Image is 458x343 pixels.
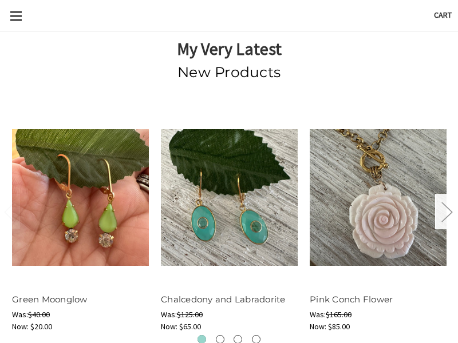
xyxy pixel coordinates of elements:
[435,194,458,229] button: Next
[10,15,22,17] span: Toggle menu
[328,321,350,332] span: $85.00
[161,129,298,266] img: Chalcedony and Labradorite
[12,309,149,321] div: Was:
[326,309,352,320] span: $165.00
[161,294,286,305] a: Chalcedony and Labradorite
[310,321,326,332] span: Now:
[434,10,452,20] span: Cart
[161,321,177,332] span: Now:
[428,1,458,29] a: Cart
[12,129,149,266] img: Green Moonglow
[30,321,52,332] span: $20.00
[161,107,298,288] a: Chalcedony and Labradorite
[12,107,149,288] a: Green Moonglow
[310,107,447,288] a: Pink Conch Flower
[12,294,88,305] a: Green Moonglow
[177,38,282,59] strong: My Very Latest
[310,294,393,305] a: Pink Conch Flower
[28,309,50,320] span: $40.00
[310,129,447,266] img: Pink Conch Flower
[161,309,298,321] div: Was:
[179,321,201,332] span: $65.00
[12,62,446,83] h2: New Products
[177,309,203,320] span: $125.00
[12,321,29,332] span: Now:
[310,309,447,321] div: Was:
